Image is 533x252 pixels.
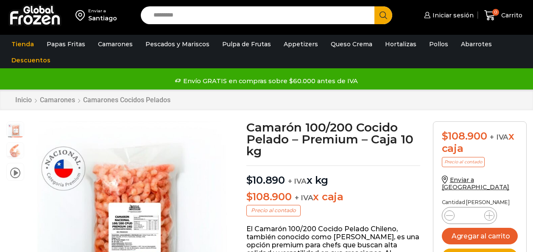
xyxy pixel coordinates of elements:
a: Abarrotes [457,36,496,52]
div: x caja [442,130,518,155]
bdi: 108.900 [246,190,292,203]
button: Agregar al carrito [442,228,518,244]
a: 0 Carrito [482,6,525,25]
p: Cantidad [PERSON_NAME] [442,199,518,205]
a: Pulpa de Frutas [218,36,275,52]
h1: Camarón 100/200 Cocido Pelado – Premium – Caja 10 kg [246,121,420,157]
span: camaron nacional premium [7,122,24,139]
span: + IVA [490,133,508,141]
bdi: 108.900 [442,130,487,142]
div: Santiago [88,14,117,22]
a: Iniciar sesión [422,7,474,24]
a: Camarones [39,96,75,104]
span: camaron-nacional-2 [7,143,24,160]
a: Camarones Cocidos Pelados [83,96,171,104]
a: Papas Fritas [42,36,89,52]
p: Precio al contado [246,205,301,216]
span: $ [246,190,253,203]
bdi: 10.890 [246,174,285,186]
img: address-field-icon.svg [75,8,88,22]
span: Carrito [499,11,522,20]
a: Pollos [425,36,452,52]
a: Descuentos [7,52,55,68]
a: Appetizers [279,36,322,52]
p: x caja [246,191,420,203]
span: $ [442,130,448,142]
nav: Breadcrumb [15,96,171,104]
a: Queso Crema [326,36,377,52]
a: Enviar a [GEOGRAPHIC_DATA] [442,176,510,191]
input: Product quantity [461,210,477,221]
p: Precio al contado [442,157,485,167]
p: x kg [246,165,420,187]
a: Camarones [94,36,137,52]
span: $ [246,174,253,186]
a: Inicio [15,96,32,104]
div: Enviar a [88,8,117,14]
a: Tienda [7,36,38,52]
span: Iniciar sesión [430,11,474,20]
button: Search button [374,6,392,24]
span: + IVA [288,177,307,185]
a: Pescados y Mariscos [141,36,214,52]
span: + IVA [295,193,313,202]
span: 0 [492,9,499,16]
a: Hortalizas [381,36,421,52]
